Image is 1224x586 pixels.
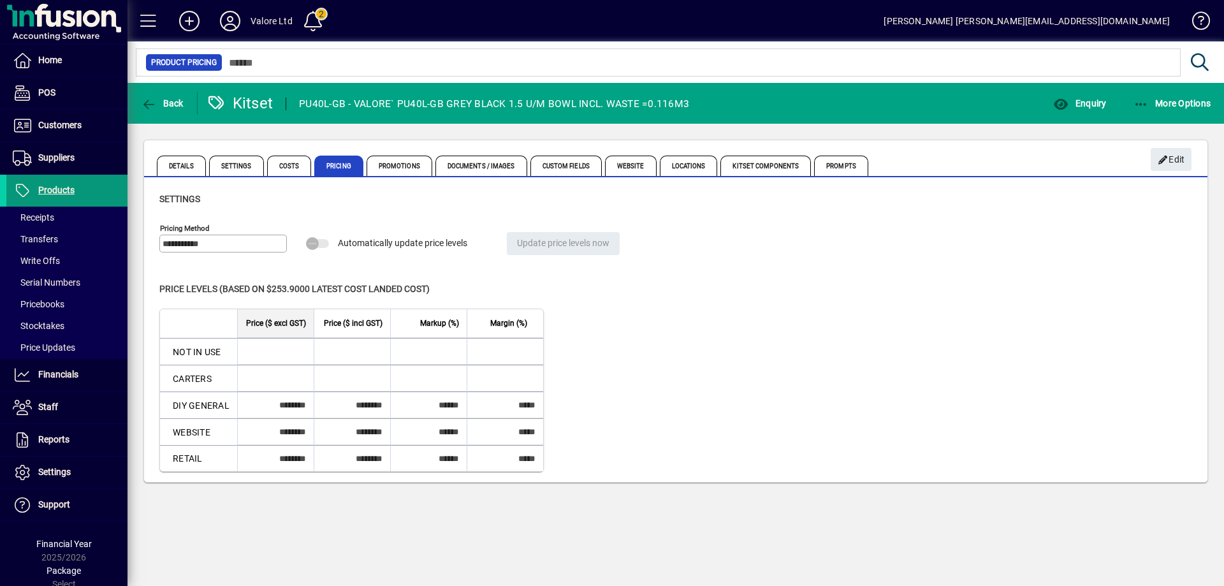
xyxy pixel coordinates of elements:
div: PU40L-GB - VALORE` PU40L-GB GREY BLACK 1.5 U/M BOWL INCL. WASTE =0.116M3 [299,94,689,114]
span: Suppliers [38,152,75,163]
span: Reports [38,434,69,444]
a: Write Offs [6,250,127,272]
a: Settings [6,457,127,488]
span: Custom Fields [530,156,602,176]
span: Package [47,566,81,576]
span: Price ($ excl GST) [246,316,306,330]
span: Staff [38,402,58,412]
span: Prompts [814,156,868,176]
a: Pricebooks [6,293,127,315]
a: Transfers [6,228,127,250]
span: Home [38,55,62,65]
a: Knowledge Base [1183,3,1208,44]
span: Edit [1158,149,1185,170]
a: Staff [6,392,127,423]
span: Price Updates [13,342,75,353]
td: RETAIL [160,445,237,471]
button: Update price levels now [507,232,620,255]
span: Financials [38,369,78,379]
span: Markup (%) [420,316,459,330]
td: DIY GENERAL [160,392,237,418]
span: Details [157,156,206,176]
a: Receipts [6,207,127,228]
span: Financial Year [36,539,92,549]
a: Financials [6,359,127,391]
span: Serial Numbers [13,277,80,288]
div: Kitset [207,93,273,114]
span: Website [605,156,657,176]
span: Stocktakes [13,321,64,331]
a: Customers [6,110,127,142]
a: Stocktakes [6,315,127,337]
span: Documents / Images [435,156,527,176]
mat-label: Pricing method [160,224,210,233]
button: More Options [1130,92,1214,115]
span: Write Offs [13,256,60,266]
span: Price levels (based on $253.9000 Latest cost landed cost) [159,284,430,294]
div: [PERSON_NAME] [PERSON_NAME][EMAIL_ADDRESS][DOMAIN_NAME] [884,11,1170,31]
span: Costs [267,156,312,176]
span: Receipts [13,212,54,223]
span: Customers [38,120,82,130]
button: Profile [210,10,251,33]
span: Promotions [367,156,432,176]
td: NOT IN USE [160,338,237,365]
span: Settings [159,194,200,204]
a: Price Updates [6,337,127,358]
span: Pricebooks [13,299,64,309]
a: Serial Numbers [6,272,127,293]
span: Support [38,499,70,509]
span: Kitset Components [720,156,811,176]
a: Home [6,45,127,77]
span: Automatically update price levels [338,238,467,248]
span: Settings [209,156,264,176]
button: Back [138,92,187,115]
button: Add [169,10,210,33]
button: Edit [1151,148,1191,171]
span: Settings [38,467,71,477]
td: WEBSITE [160,418,237,445]
span: POS [38,87,55,98]
span: Update price levels now [517,233,609,254]
td: CARTERS [160,365,237,392]
span: Margin (%) [490,316,527,330]
span: More Options [1133,98,1211,108]
a: Support [6,489,127,521]
span: Product Pricing [151,56,217,69]
app-page-header-button: Back [127,92,198,115]
span: Enquiry [1053,98,1106,108]
span: Products [38,185,75,195]
a: Suppliers [6,142,127,174]
span: Back [141,98,184,108]
a: Reports [6,424,127,456]
span: Locations [660,156,718,176]
span: Price ($ incl GST) [324,316,382,330]
a: POS [6,77,127,109]
span: Transfers [13,234,58,244]
div: Valore Ltd [251,11,293,31]
button: Enquiry [1050,92,1109,115]
span: Pricing [314,156,363,176]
